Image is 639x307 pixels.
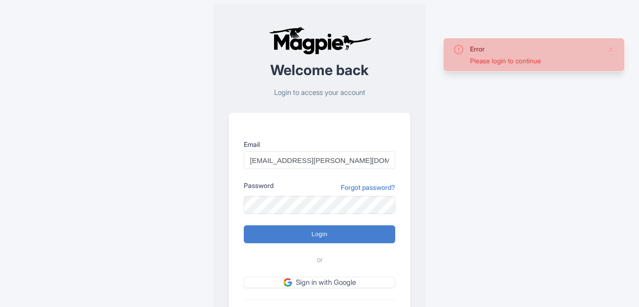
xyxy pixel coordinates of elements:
[284,278,292,287] img: google.svg
[229,87,410,98] p: Login to access your account
[607,44,615,55] button: Close
[341,182,395,192] a: Forgot password?
[470,44,600,54] div: Error
[229,62,410,78] h2: Welcome back
[244,139,395,149] label: Email
[470,56,600,66] div: Please login to continue
[244,151,395,169] input: you@example.com
[244,225,395,243] input: Login
[317,255,323,265] span: or
[244,277,395,289] a: Sign in with Google
[266,26,373,55] img: logo-ab69f6fb50320c5b225c76a69d11143b.png
[244,180,274,190] label: Password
